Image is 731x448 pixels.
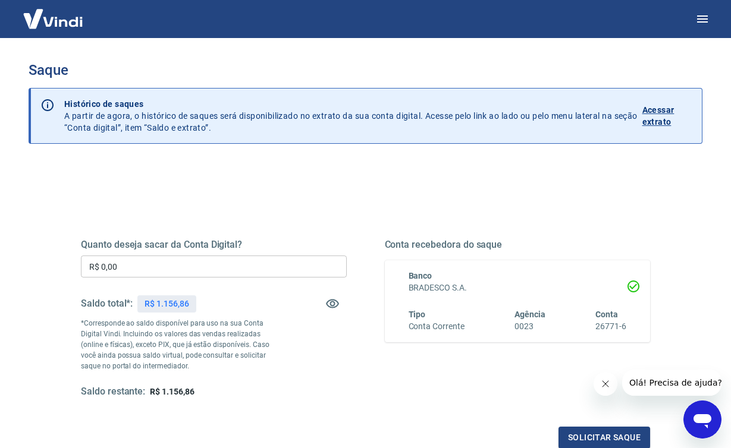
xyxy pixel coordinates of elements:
[64,98,638,110] p: Histórico de saques
[81,239,347,251] h5: Quanto deseja sacar da Conta Digital?
[642,98,692,134] a: Acessar extrato
[642,104,692,128] p: Acessar extrato
[595,320,626,333] h6: 26771-6
[594,372,617,396] iframe: Fechar mensagem
[81,298,133,310] h5: Saldo total*:
[145,298,189,310] p: R$ 1.156,86
[7,8,100,18] span: Olá! Precisa de ajuda?
[514,310,545,319] span: Agência
[81,386,145,398] h5: Saldo restante:
[64,98,638,134] p: A partir de agora, o histórico de saques será disponibilizado no extrato da sua conta digital. Ac...
[514,320,545,333] h6: 0023
[409,271,432,280] span: Banco
[14,1,92,37] img: Vindi
[409,310,426,319] span: Tipo
[29,62,702,78] h3: Saque
[409,320,465,333] h6: Conta Corrente
[595,310,618,319] span: Conta
[622,370,721,396] iframe: Mensagem da empresa
[150,387,194,396] span: R$ 1.156,86
[683,400,721,438] iframe: Botão para abrir a janela de mensagens
[409,282,627,294] h6: BRADESCO S.A.
[81,318,280,371] p: *Corresponde ao saldo disponível para uso na sua Conta Digital Vindi. Incluindo os valores das ve...
[385,239,651,251] h5: Conta recebedora do saque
